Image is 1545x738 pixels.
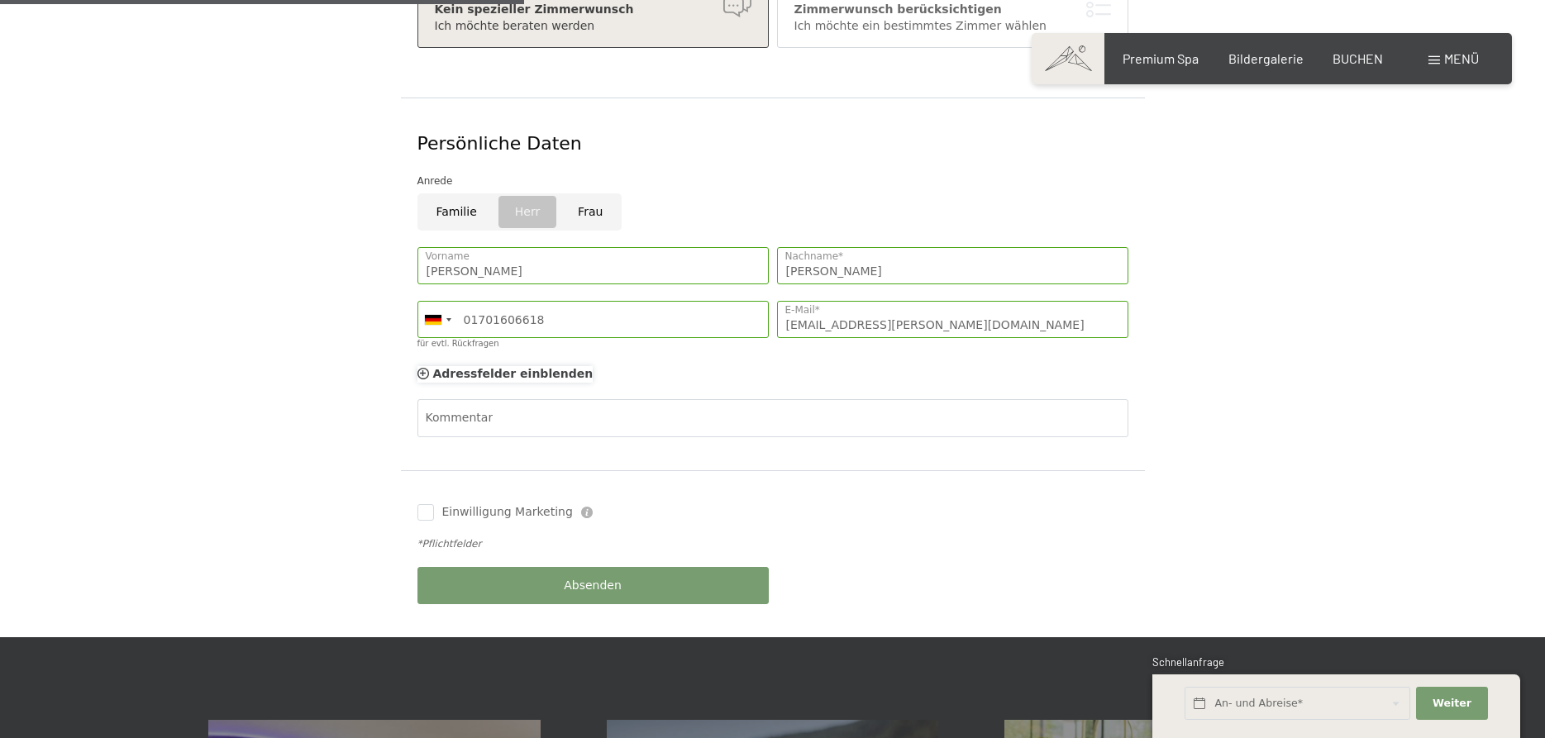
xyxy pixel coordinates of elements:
span: Schnellanfrage [1152,655,1224,669]
span: Absenden [564,578,622,594]
a: Premium Spa [1123,50,1199,66]
span: Weiter [1433,696,1471,711]
button: Absenden [417,567,769,604]
div: Persönliche Daten [417,131,1128,157]
span: Adressfelder einblenden [433,367,594,380]
a: Bildergalerie [1228,50,1304,66]
div: Anrede [417,173,1128,189]
button: Weiter [1416,687,1487,721]
div: Ich möchte beraten werden [435,18,751,35]
span: Einwilligung Marketing [442,504,573,521]
div: Zimmerwunsch berücksichtigen [794,2,1111,18]
label: für evtl. Rückfragen [417,339,499,348]
div: Ich möchte ein bestimmtes Zimmer wählen [794,18,1111,35]
div: Germany (Deutschland): +49 [418,302,456,337]
span: Menü [1444,50,1479,66]
input: 01512 3456789 [417,301,769,338]
a: BUCHEN [1333,50,1383,66]
div: Kein spezieller Zimmerwunsch [435,2,751,18]
div: *Pflichtfelder [417,537,1128,551]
